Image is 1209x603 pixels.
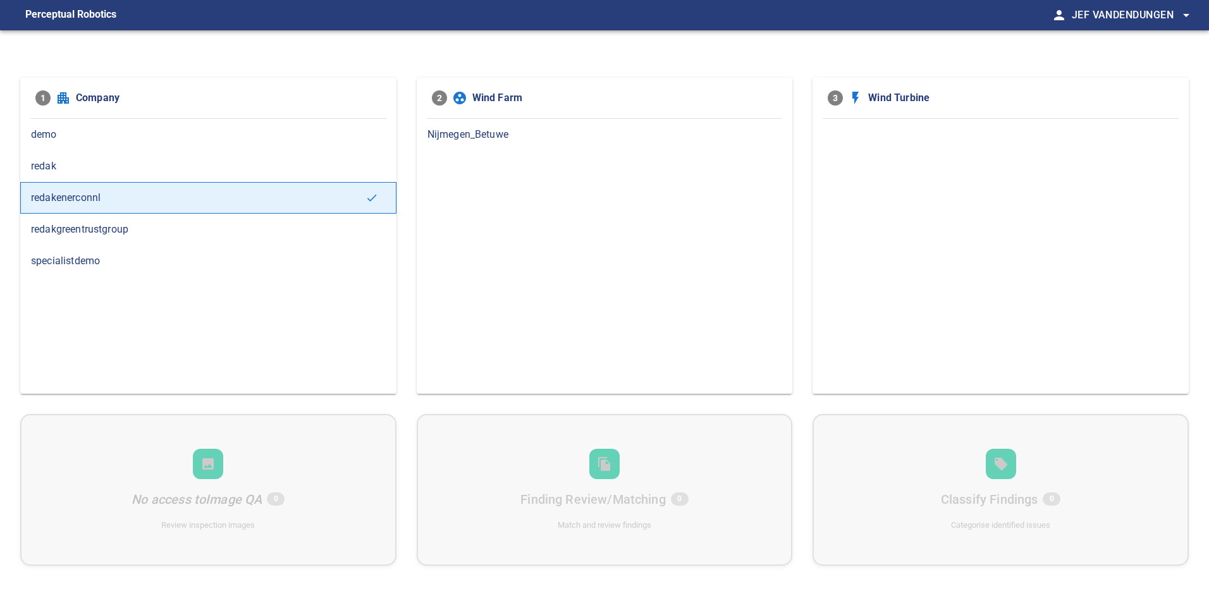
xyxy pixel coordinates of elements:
[76,90,381,106] span: Company
[31,190,365,205] span: redakenerconnl
[31,253,386,269] span: specialistdemo
[1052,8,1067,23] span: person
[417,119,793,150] div: Nijmegen_Betuwe
[31,222,386,237] span: redakgreentrustgroup
[427,127,782,142] span: Nijmegen_Betuwe
[828,90,843,106] span: 3
[20,245,396,277] div: specialistdemo
[20,150,396,182] div: redak
[31,159,386,174] span: redak
[1072,6,1194,24] span: Jef Vandendungen
[25,5,116,25] figcaption: Perceptual Robotics
[20,182,396,214] div: redakenerconnl
[20,214,396,245] div: redakgreentrustgroup
[1067,3,1194,28] button: Jef Vandendungen
[31,127,386,142] span: demo
[20,119,396,150] div: demo
[432,90,447,106] span: 2
[1179,8,1194,23] span: arrow_drop_down
[868,90,1174,106] span: Wind Turbine
[35,90,51,106] span: 1
[472,90,778,106] span: Wind Farm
